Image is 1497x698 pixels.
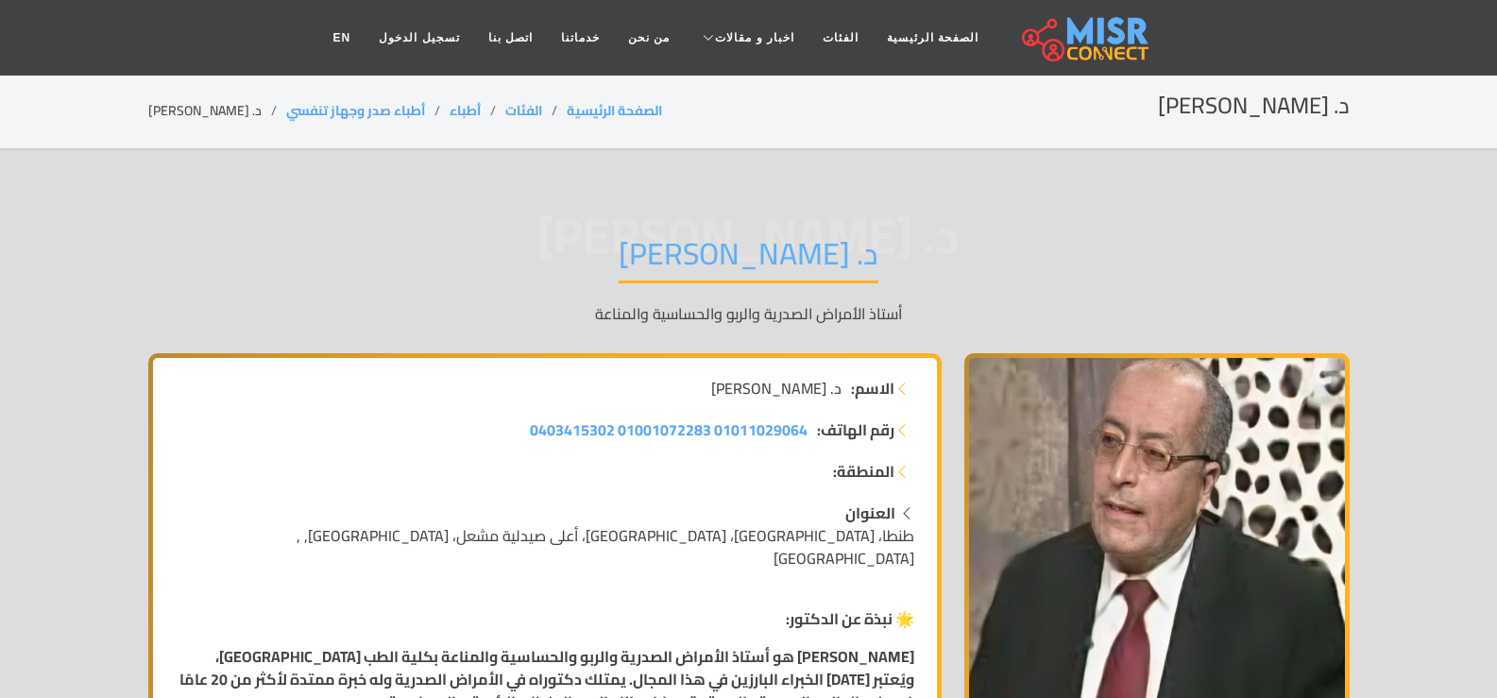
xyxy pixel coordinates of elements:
strong: العنوان [845,499,895,527]
a: 01011029064 01001072283 0403415302 [530,418,808,441]
li: د. [PERSON_NAME] [148,101,286,121]
span: د. [PERSON_NAME] [711,377,842,400]
p: أستاذ الأمراض الصدرية والربو والحساسية والمناعة [148,302,1350,325]
a: الفئات [808,20,873,56]
a: اتصل بنا [474,20,547,56]
img: main.misr_connect [1022,14,1148,61]
strong: المنطقة: [833,460,894,483]
a: EN [319,20,366,56]
a: أطباء [450,98,481,123]
span: طنطا، [GEOGRAPHIC_DATA]، [GEOGRAPHIC_DATA]، أعلى صيدلية مشعل، [GEOGRAPHIC_DATA], , [GEOGRAPHIC_DATA] [297,521,914,572]
a: من نحن [614,20,684,56]
h1: د. [PERSON_NAME] [619,235,878,283]
a: خدماتنا [547,20,614,56]
a: تسجيل الدخول [365,20,473,56]
strong: رقم الهاتف: [817,418,894,441]
a: اخبار و مقالات [684,20,808,56]
strong: الاسم: [851,377,894,400]
a: الصفحة الرئيسية [567,98,662,123]
a: الصفحة الرئيسية [873,20,993,56]
h2: د. [PERSON_NAME] [1158,93,1350,120]
span: 01011029064 01001072283 0403415302 [530,416,808,444]
span: اخبار و مقالات [715,29,794,46]
strong: 🌟 نبذة عن الدكتور: [786,604,914,633]
a: الفئات [505,98,542,123]
a: أطباء صدر وجهاز تنفسي [286,98,425,123]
